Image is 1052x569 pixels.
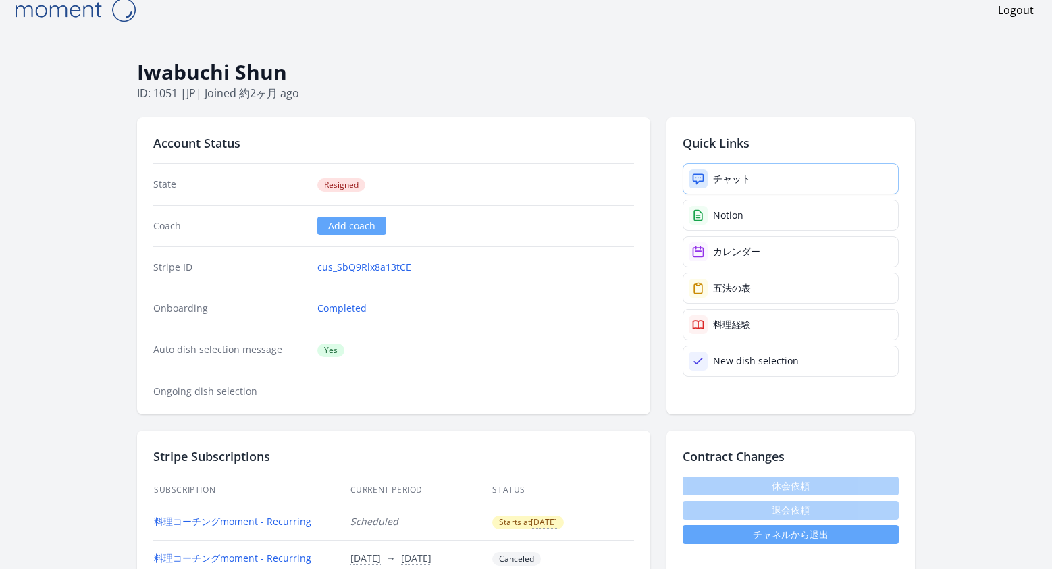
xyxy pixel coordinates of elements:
dt: Ongoing dish selection [153,385,307,398]
h2: Account Status [153,134,634,153]
p: ID: 1051 | | Joined 約2ヶ月 ago [137,85,915,101]
button: [DATE] [350,551,381,565]
h2: Quick Links [683,134,899,153]
a: 料理経験 [683,309,899,340]
h2: Stripe Subscriptions [153,447,634,466]
dt: State [153,178,307,192]
h2: Contract Changes [683,447,899,466]
th: Subscription [153,477,350,504]
a: チャット [683,163,899,194]
span: → [386,551,396,564]
a: カレンダー [683,236,899,267]
div: カレンダー [713,245,760,259]
a: チャネルから退出 [683,525,899,544]
span: Resigned [317,178,365,192]
th: Current Period [350,477,492,504]
span: Scheduled [350,515,398,528]
button: [DATE] [531,517,557,528]
dt: Stripe ID [153,261,307,274]
dt: Auto dish selection message [153,343,307,357]
dt: Coach [153,219,307,233]
div: チャット [713,172,751,186]
a: Logout [998,2,1034,18]
a: Completed [317,302,367,315]
div: 五法の表 [713,281,751,295]
div: Notion [713,209,743,222]
h1: Iwabuchi Shun [137,59,915,85]
span: 退会依頼 [683,501,899,520]
a: 五法の表 [683,273,899,304]
span: [DATE] [531,516,557,529]
button: [DATE] [401,551,431,565]
dt: Onboarding [153,302,307,315]
div: 料理経験 [713,318,751,331]
span: Starts at [492,516,564,529]
span: 休会依頼 [683,477,899,495]
span: jp [186,86,196,101]
div: New dish selection [713,354,799,368]
a: 料理コーチングmoment - Recurring [154,551,311,564]
a: cus_SbQ9Rlx8a13tCE [317,261,411,274]
a: Notion [683,200,899,231]
span: Canceled [492,552,541,566]
th: Status [492,477,634,504]
a: Add coach [317,217,386,235]
a: New dish selection [683,346,899,377]
span: Yes [317,344,344,357]
a: 料理コーチングmoment - Recurring [154,515,311,528]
